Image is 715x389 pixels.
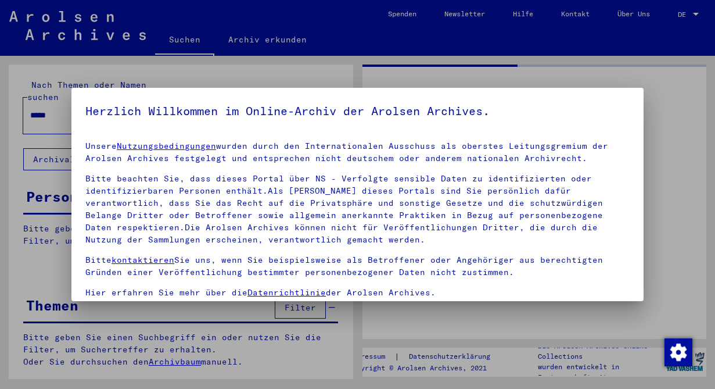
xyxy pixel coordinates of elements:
[85,140,630,165] p: Unsere wurden durch den Internationalen Ausschuss als oberstes Leitungsgremium der Arolsen Archiv...
[85,254,630,279] p: Bitte Sie uns, wenn Sie beispielsweise als Betroffener oder Angehöriger aus berechtigten Gründen ...
[85,102,630,120] h5: Herzlich Willkommen im Online-Archiv der Arolsen Archives.
[117,141,216,151] a: Nutzungsbedingungen
[85,287,630,299] p: Hier erfahren Sie mehr über die der Arolsen Archives.
[247,287,326,298] a: Datenrichtlinie
[85,173,630,246] p: Bitte beachten Sie, dass dieses Portal über NS - Verfolgte sensible Daten zu identifizierten oder...
[112,255,174,265] a: kontaktieren
[664,338,692,366] img: Zustimmung ändern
